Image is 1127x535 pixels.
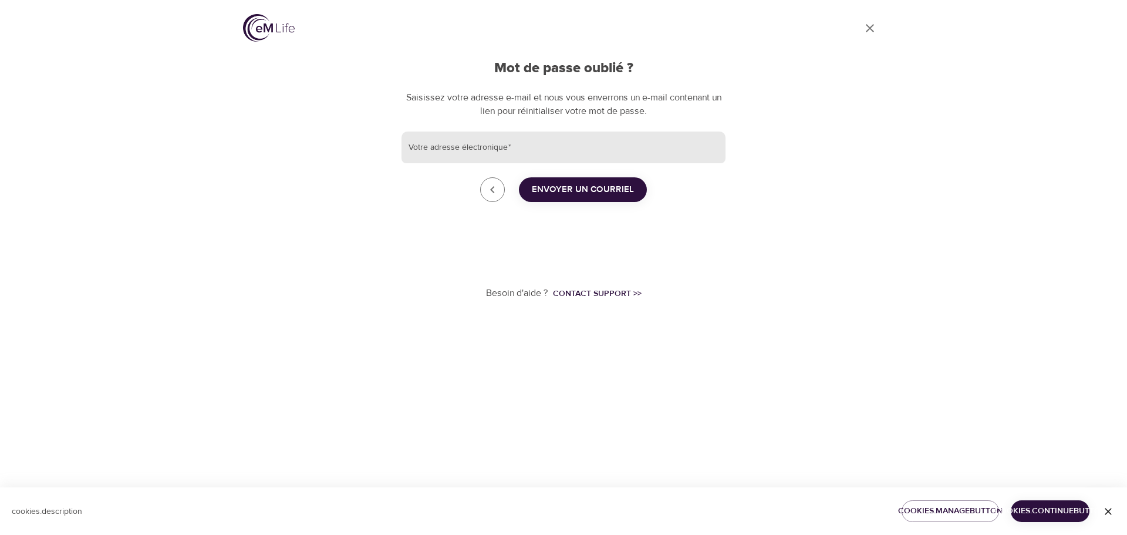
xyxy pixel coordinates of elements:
[1020,504,1080,519] span: cookies.continueButton
[243,14,295,42] img: logo
[532,182,634,197] span: Envoyer un courriel
[902,500,999,522] button: cookies.manageButton
[856,14,884,42] a: close
[911,504,990,519] span: cookies.manageButton
[401,91,726,118] p: Saisissez votre adresse e-mail et nous vous enverrons un e-mail contenant un lien pour réinitiali...
[519,177,647,202] button: Envoyer un courriel
[553,288,642,300] div: Contact Support >>
[548,288,642,300] a: Contact Support >>
[486,287,548,300] p: Besoin d'aide ?
[1011,500,1089,522] button: cookies.continueButton
[480,177,505,202] a: close
[401,60,726,77] h2: Mot de passe oublié ?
